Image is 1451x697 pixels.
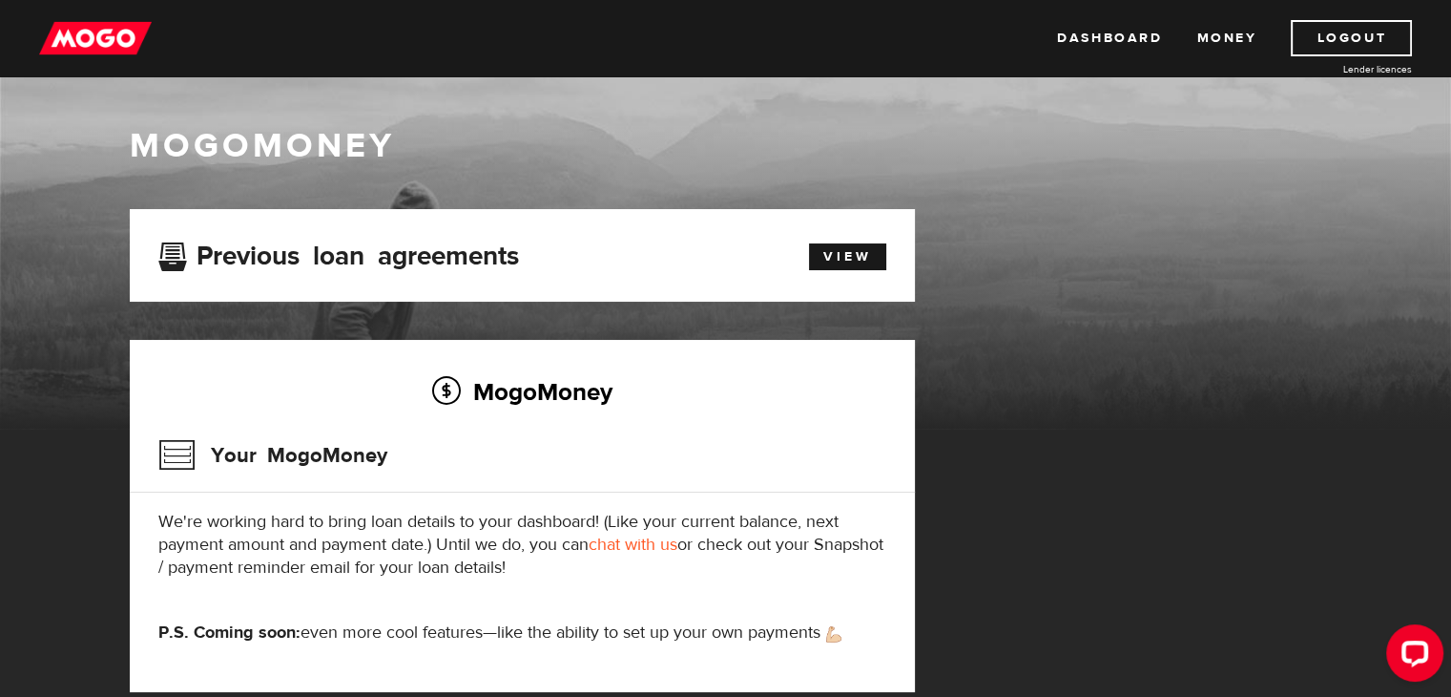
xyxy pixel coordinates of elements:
h2: MogoMoney [158,371,886,412]
img: mogo_logo-11ee424be714fa7cbb0f0f49df9e16ec.png [39,20,152,56]
a: chat with us [589,534,677,556]
img: strong arm emoji [826,626,841,643]
p: even more cool features—like the ability to set up your own payments [158,622,886,644]
a: Money [1196,20,1256,56]
strong: P.S. Coming soon: [158,622,301,644]
p: We're working hard to bring loan details to your dashboard! (Like your current balance, next paym... [158,511,886,580]
a: Dashboard [1057,20,1162,56]
a: Lender licences [1269,62,1412,76]
a: Logout [1291,20,1412,56]
a: View [809,243,886,270]
iframe: LiveChat chat widget [1371,617,1451,697]
h3: Previous loan agreements [158,241,519,265]
h1: MogoMoney [130,126,1322,166]
h3: Your MogoMoney [158,431,387,480]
